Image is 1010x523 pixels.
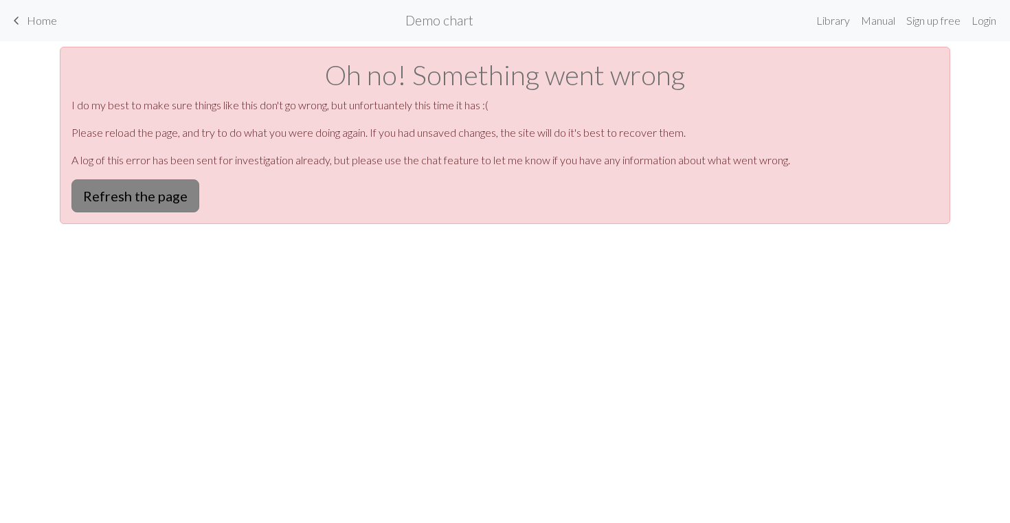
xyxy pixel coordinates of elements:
h2: Demo chart [405,12,473,28]
a: Manual [855,7,901,34]
a: Home [8,9,57,32]
a: Login [966,7,1002,34]
p: I do my best to make sure things like this don't go wrong, but unfortuantely this time it has :( [71,97,939,113]
a: Sign up free [901,7,966,34]
button: Refresh the page [71,179,199,212]
p: A log of this error has been sent for investigation already, but please use the chat feature to l... [71,152,939,168]
h1: Oh no! Something went wrong [71,58,939,91]
p: Please reload the page, and try to do what you were doing again. If you had unsaved changes, the ... [71,124,939,141]
span: Home [27,14,57,27]
span: keyboard_arrow_left [8,11,25,30]
a: Library [811,7,855,34]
